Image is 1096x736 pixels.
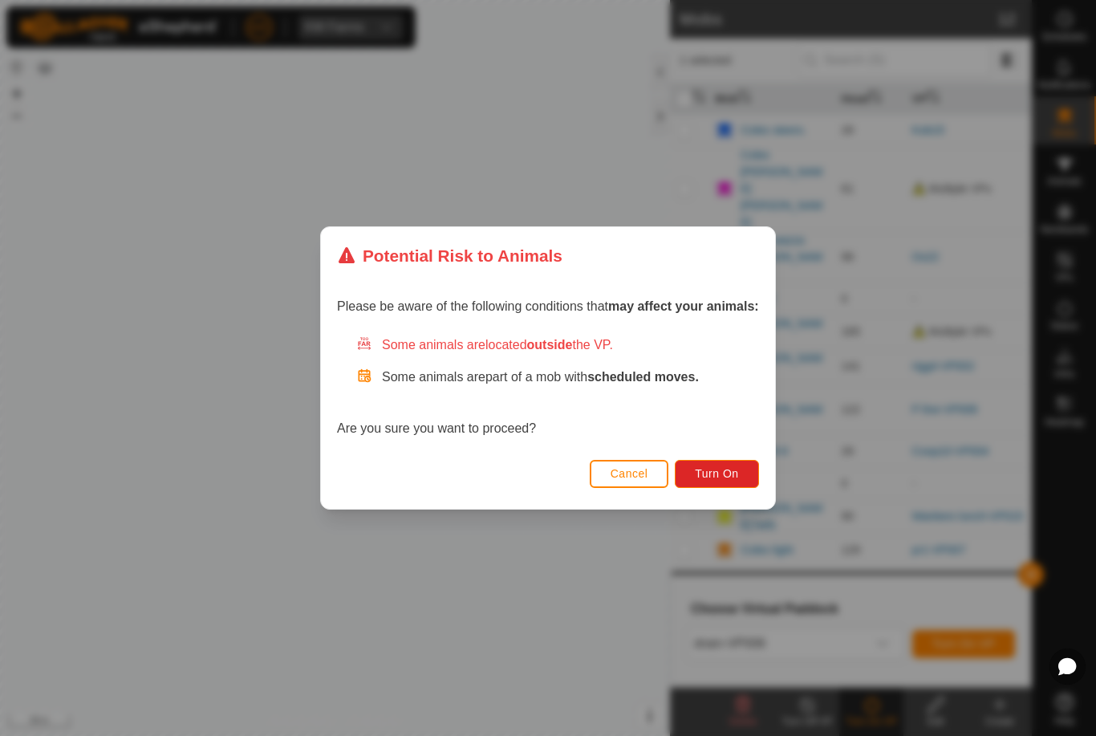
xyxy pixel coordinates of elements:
[337,243,562,268] div: Potential Risk to Animals
[590,460,669,488] button: Cancel
[676,460,759,488] button: Turn On
[696,467,739,480] span: Turn On
[608,299,759,313] strong: may affect your animals:
[485,338,613,352] span: located the VP.
[356,335,759,355] div: Some animals are
[337,335,759,438] div: Are you sure you want to proceed?
[611,467,648,480] span: Cancel
[337,299,759,313] span: Please be aware of the following conditions that
[587,370,699,384] strong: scheduled moves.
[485,370,699,384] span: part of a mob with
[527,338,573,352] strong: outside
[382,368,759,387] p: Some animals are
